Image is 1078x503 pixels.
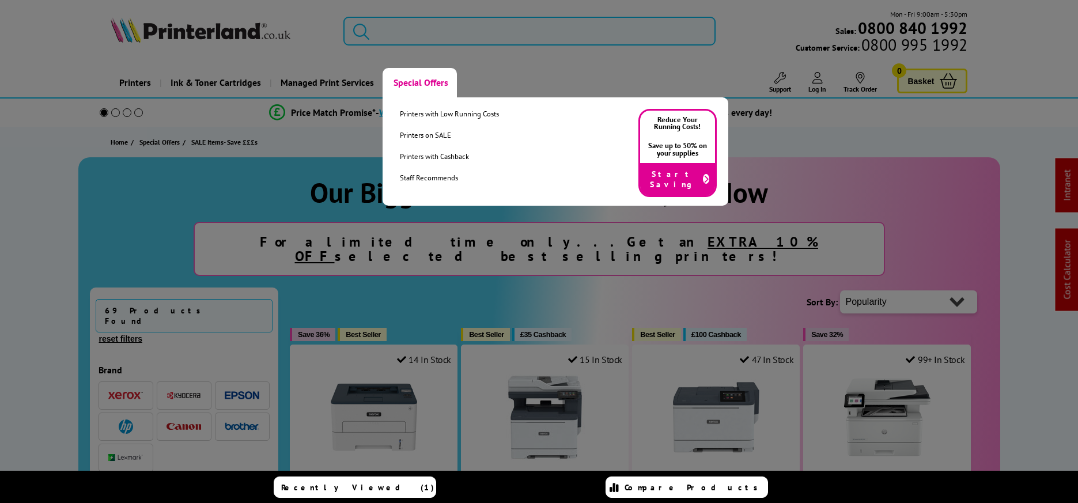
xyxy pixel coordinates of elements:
[383,68,457,97] a: Special Offers
[274,476,436,498] a: Recently Viewed (1)
[400,152,499,161] a: Printers with Cashback
[400,109,499,119] a: Printers with Low Running Costs
[640,137,715,163] p: Save up to 50% on your supplies
[606,476,768,498] a: Compare Products
[400,173,499,183] a: Staff Recommends
[281,482,434,493] span: Recently Viewed (1)
[640,111,715,137] p: Reduce Your Running Costs!
[625,482,764,493] span: Compare Products
[640,163,715,195] div: Start Saving
[400,130,499,140] a: Printers on SALE
[638,109,717,197] a: Reduce Your Running Costs! Save up to 50% on your supplies Start Saving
